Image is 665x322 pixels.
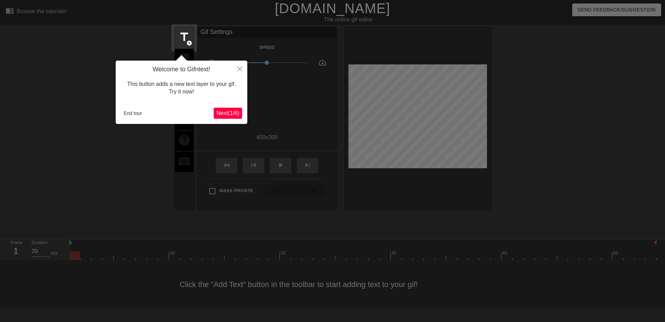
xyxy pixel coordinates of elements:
[232,61,247,77] button: Close
[121,108,145,118] button: End tour
[214,108,242,119] button: Next
[216,110,239,116] span: Next ( 1 / 6 )
[121,73,242,103] div: This button adds a new text layer to your gif. Try it now!
[121,66,242,73] h4: Welcome to Gifntext!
